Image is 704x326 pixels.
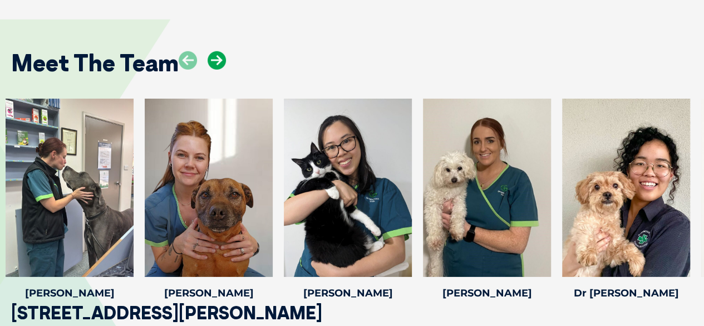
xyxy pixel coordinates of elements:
[11,51,179,75] h2: Meet The Team
[6,288,134,298] h4: [PERSON_NAME]
[145,288,273,298] h4: [PERSON_NAME]
[562,288,690,298] h4: Dr [PERSON_NAME]
[423,288,551,298] h4: [PERSON_NAME]
[284,288,412,298] h4: [PERSON_NAME]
